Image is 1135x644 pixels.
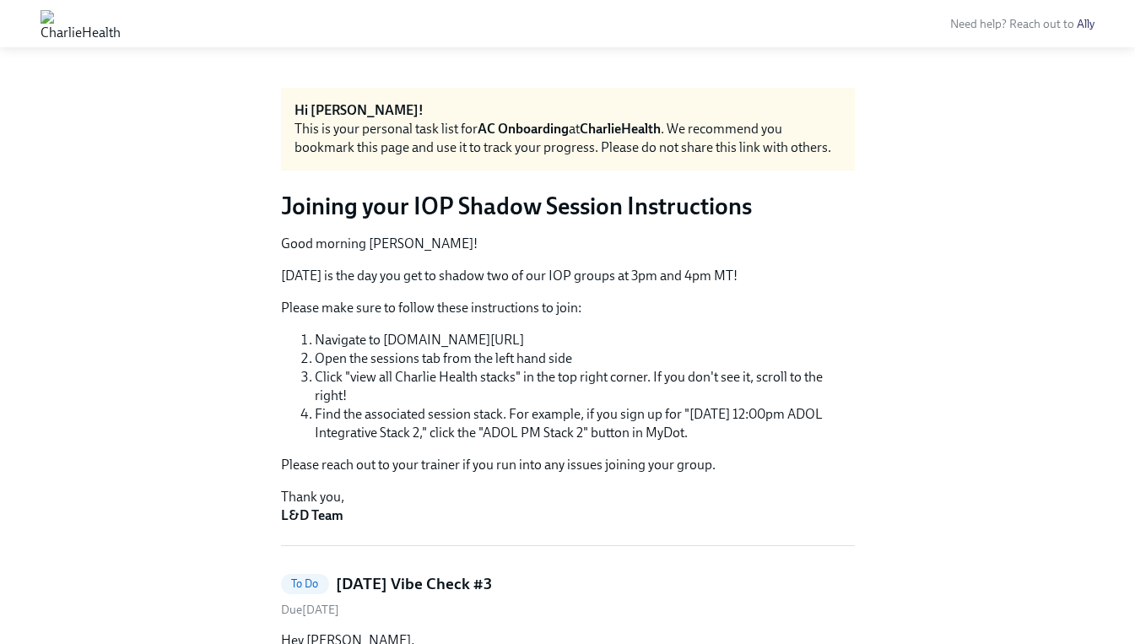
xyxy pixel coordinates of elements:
[281,299,855,317] p: Please make sure to follow these instructions to join:
[281,456,855,474] p: Please reach out to your trainer if you run into any issues joining your group.
[281,191,855,221] h3: Joining your IOP Shadow Session Instructions
[295,120,841,157] div: This is your personal task list for at . We recommend you bookmark this page and use it to track ...
[315,405,855,442] li: Find the associated session stack. For example, if you sign up for "[DATE] 12:00pm ADOL Integrati...
[281,235,855,253] p: Good morning [PERSON_NAME]!
[950,17,1094,31] span: Need help? Reach out to
[1077,17,1094,31] a: Ally
[281,507,343,523] strong: L&D Team
[580,121,661,137] strong: CharlieHealth
[281,267,855,285] p: [DATE] is the day you get to shadow two of our IOP groups at 3pm and 4pm MT!
[295,102,424,118] strong: Hi [PERSON_NAME]!
[41,10,121,37] img: CharlieHealth
[336,573,492,595] h5: [DATE] Vibe Check #3
[315,349,855,368] li: Open the sessions tab from the left hand side
[281,603,339,617] span: Wednesday, August 27th 2025, 3:00 pm
[315,331,855,349] li: Navigate to [DOMAIN_NAME][URL]
[478,121,569,137] strong: AC Onboarding
[281,573,855,618] a: To Do[DATE] Vibe Check #3Due[DATE]
[315,368,855,405] li: Click "view all Charlie Health stacks" in the top right corner. If you don't see it, scroll to th...
[281,488,855,525] p: Thank you,
[281,577,329,590] span: To Do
